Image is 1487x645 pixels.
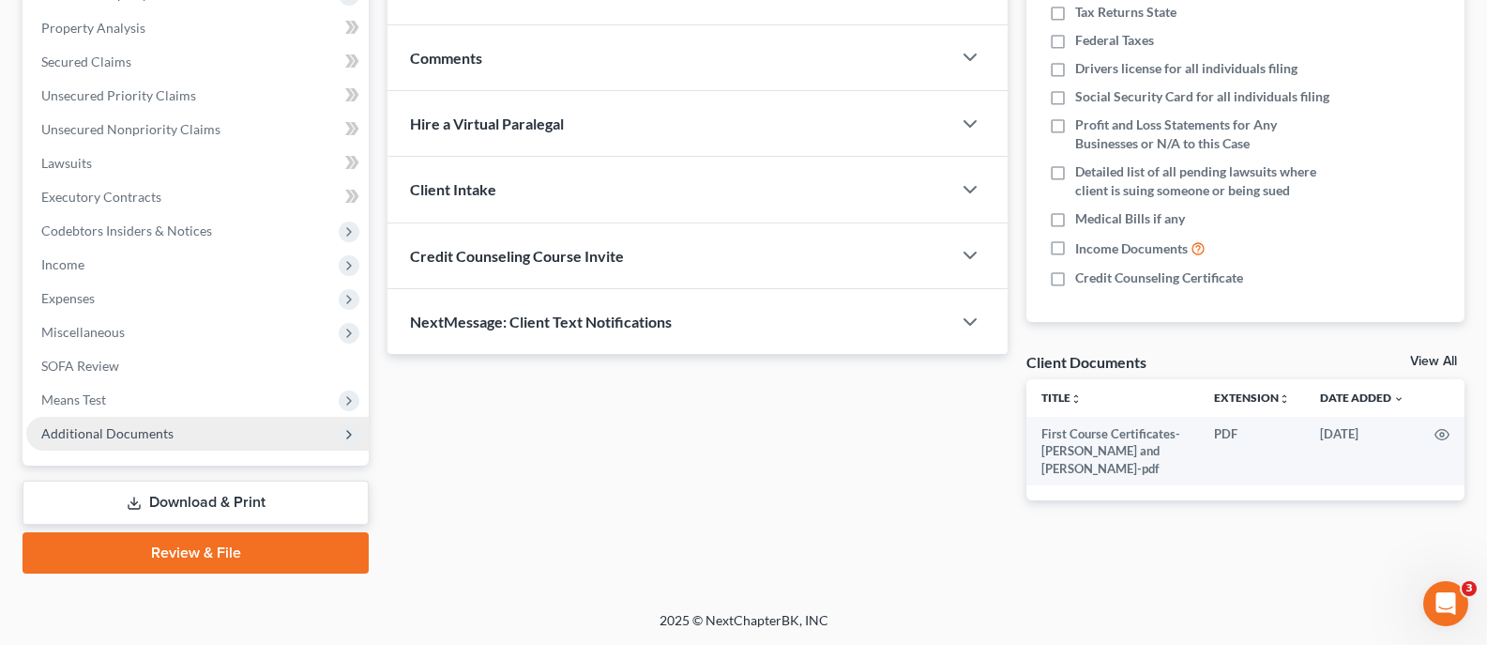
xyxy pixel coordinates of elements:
[1026,417,1199,485] td: First Course Certificates-[PERSON_NAME] and [PERSON_NAME]-pdf
[41,358,119,374] span: SOFA Review
[26,79,369,113] a: Unsecured Priority Claims
[1070,393,1082,405] i: unfold_more
[1410,355,1457,368] a: View All
[26,146,369,180] a: Lawsuits
[1026,352,1146,372] div: Client Documents
[41,392,106,407] span: Means Test
[41,223,212,238] span: Codebtors Insiders & Notices
[41,155,92,171] span: Lawsuits
[41,290,95,306] span: Expenses
[410,49,482,67] span: Comments
[1199,417,1305,485] td: PDF
[41,324,125,340] span: Miscellaneous
[41,20,145,36] span: Property Analysis
[1041,391,1082,405] a: Titleunfold_more
[26,180,369,214] a: Executory Contracts
[1462,581,1477,596] span: 3
[1075,239,1188,258] span: Income Documents
[26,45,369,79] a: Secured Claims
[1075,59,1297,78] span: Drivers license for all individuals filing
[1075,209,1185,228] span: Medical Bills if any
[1214,391,1290,405] a: Extensionunfold_more
[1423,581,1468,626] iframe: Intercom live chat
[1075,31,1154,50] span: Federal Taxes
[1305,417,1419,485] td: [DATE]
[41,256,84,272] span: Income
[410,180,496,198] span: Client Intake
[410,115,564,132] span: Hire a Virtual Paralegal
[41,121,220,137] span: Unsecured Nonpriority Claims
[41,189,161,205] span: Executory Contracts
[23,481,369,525] a: Download & Print
[1279,393,1290,405] i: unfold_more
[41,87,196,103] span: Unsecured Priority Claims
[41,54,131,69] span: Secured Claims
[410,247,624,265] span: Credit Counseling Course Invite
[26,349,369,383] a: SOFA Review
[1075,87,1329,106] span: Social Security Card for all individuals filing
[1075,162,1339,200] span: Detailed list of all pending lawsuits where client is suing someone or being sued
[209,611,1279,645] div: 2025 © NextChapterBK, INC
[26,11,369,45] a: Property Analysis
[23,532,369,574] a: Review & File
[1075,3,1176,22] span: Tax Returns State
[26,113,369,146] a: Unsecured Nonpriority Claims
[41,425,174,441] span: Additional Documents
[1320,391,1404,405] a: Date Added expand_more
[1075,115,1339,153] span: Profit and Loss Statements for Any Businesses or N/A to this Case
[410,313,672,330] span: NextMessage: Client Text Notifications
[1393,393,1404,405] i: expand_more
[1075,269,1243,287] span: Credit Counseling Certificate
